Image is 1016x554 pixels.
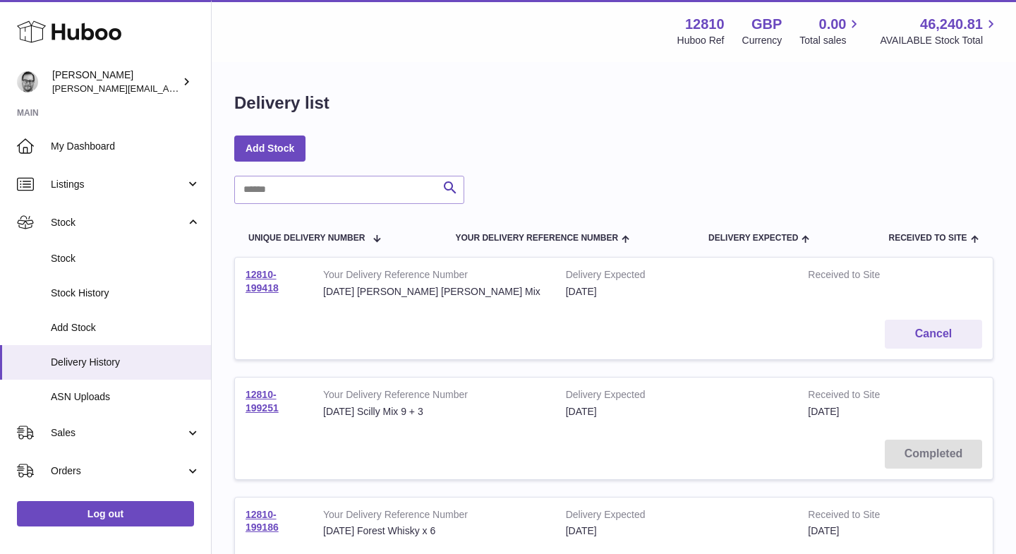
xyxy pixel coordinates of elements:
[566,388,787,405] strong: Delivery Expected
[323,524,545,538] div: [DATE] Forest Whisky x 6
[51,252,200,265] span: Stock
[51,356,200,369] span: Delivery History
[677,34,725,47] div: Huboo Ref
[51,287,200,300] span: Stock History
[17,501,194,526] a: Log out
[323,508,545,525] strong: Your Delivery Reference Number
[323,388,545,405] strong: Your Delivery Reference Number
[808,406,839,417] span: [DATE]
[51,140,200,153] span: My Dashboard
[51,464,186,478] span: Orders
[920,15,983,34] span: 46,240.81
[234,92,329,114] h1: Delivery list
[246,389,279,414] a: 12810-199251
[51,216,186,229] span: Stock
[51,321,200,335] span: Add Stock
[51,426,186,440] span: Sales
[742,34,782,47] div: Currency
[566,285,787,299] div: [DATE]
[566,405,787,418] div: [DATE]
[566,268,787,285] strong: Delivery Expected
[808,525,839,536] span: [DATE]
[52,68,179,95] div: [PERSON_NAME]
[808,268,923,285] strong: Received to Site
[246,509,279,534] a: 12810-199186
[799,34,862,47] span: Total sales
[51,178,186,191] span: Listings
[880,34,999,47] span: AVAILABLE Stock Total
[708,234,798,243] span: Delivery Expected
[799,15,862,47] a: 0.00 Total sales
[17,71,38,92] img: alex@digidistiller.com
[885,320,982,349] button: Cancel
[566,508,787,525] strong: Delivery Expected
[246,269,279,294] a: 12810-199418
[819,15,847,34] span: 0.00
[323,405,545,418] div: [DATE] Scilly Mix 9 + 3
[880,15,999,47] a: 46,240.81 AVAILABLE Stock Total
[51,390,200,404] span: ASN Uploads
[888,234,967,243] span: Received to Site
[808,388,923,405] strong: Received to Site
[751,15,782,34] strong: GBP
[455,234,618,243] span: Your Delivery Reference Number
[323,285,545,299] div: [DATE] [PERSON_NAME] [PERSON_NAME] Mix
[323,268,545,285] strong: Your Delivery Reference Number
[52,83,283,94] span: [PERSON_NAME][EMAIL_ADDRESS][DOMAIN_NAME]
[248,234,365,243] span: Unique Delivery Number
[808,508,923,525] strong: Received to Site
[685,15,725,34] strong: 12810
[566,524,787,538] div: [DATE]
[234,136,306,161] a: Add Stock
